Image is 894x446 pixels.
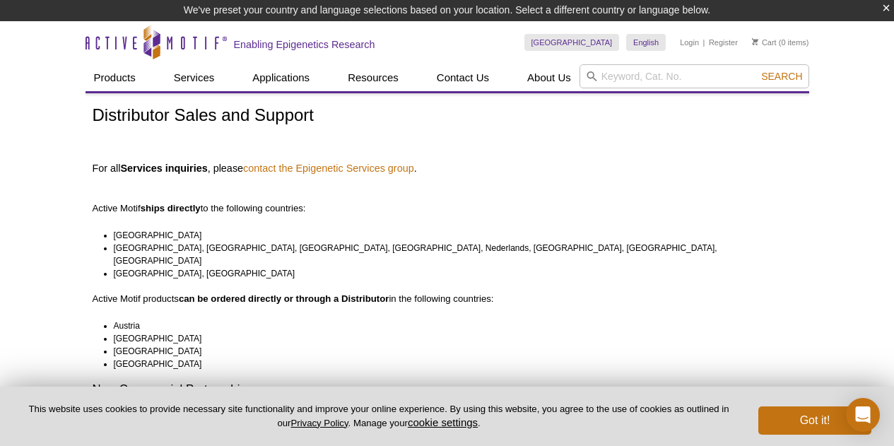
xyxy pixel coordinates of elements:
a: Register [709,37,738,47]
h4: For all , please . [93,162,802,175]
a: Contact Us [428,64,498,91]
a: Products [86,64,144,91]
span: Search [761,71,802,82]
li: | [703,34,705,51]
a: Applications [244,64,318,91]
button: Search [757,70,806,83]
a: Privacy Policy [290,418,348,428]
a: Services [165,64,223,91]
li: [GEOGRAPHIC_DATA] [114,229,789,242]
li: (0 items) [752,34,809,51]
h2: New Commercial Partnership [93,383,802,396]
strong: ships directly [141,203,201,213]
a: Resources [339,64,407,91]
a: English [626,34,666,51]
li: [GEOGRAPHIC_DATA] [114,345,789,358]
a: Login [680,37,699,47]
li: Austria [114,319,789,332]
p: Active Motif to the following countries: [93,177,802,215]
a: About Us [519,64,580,91]
strong: Services inquiries [120,163,207,174]
input: Keyword, Cat. No. [580,64,809,88]
button: Got it! [758,406,871,435]
p: Active Motif products in the following countries: [93,293,802,305]
li: [GEOGRAPHIC_DATA] [114,332,789,345]
strong: can be ordered directly or through a Distributor [179,293,389,304]
a: contact the Epigenetic Services group [243,162,414,175]
h2: Enabling Epigenetics Research [234,38,375,51]
p: This website uses cookies to provide necessary site functionality and improve your online experie... [23,403,735,430]
li: [GEOGRAPHIC_DATA] [114,358,789,370]
h1: Distributor Sales and Support [93,106,802,127]
a: Cart [752,37,777,47]
div: Open Intercom Messenger [846,398,880,432]
img: Your Cart [752,38,758,45]
li: [GEOGRAPHIC_DATA], [GEOGRAPHIC_DATA], [GEOGRAPHIC_DATA], [GEOGRAPHIC_DATA], Nederlands, [GEOGRAPH... [114,242,789,267]
button: cookie settings [408,416,478,428]
a: [GEOGRAPHIC_DATA] [524,34,620,51]
li: [GEOGRAPHIC_DATA], [GEOGRAPHIC_DATA] [114,267,789,280]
